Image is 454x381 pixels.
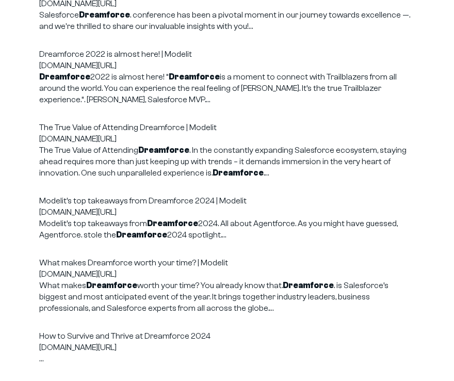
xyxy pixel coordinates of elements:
span: … [222,230,226,240]
span: . conference has been a pivotal moment in our journey towards excellence —. and we're thrilled to... [39,10,410,31]
strong: Dreamforce [213,168,264,178]
span: 2022 is almost here! “ [90,72,169,82]
strong: Dreamforce [39,72,90,82]
strong: Dreamforce [147,219,198,228]
a: Dreamforce 2022 is almost here! | Modelit [39,50,192,59]
span: is a moment to connect with Trailblazers from all around the world. You can experience the real f... [39,72,397,104]
strong: Dreamforce [169,72,220,82]
strong: Dreamforce [138,146,189,155]
a: What makes Dreamforce worth your time? | Modelit [39,258,228,267]
a: The True Value of Attending Dreamforce | Modelit [39,123,217,132]
span: What makes [39,281,86,290]
div: [DOMAIN_NAME][URL] [39,133,415,145]
a: Modelit’s top takeaways from Dreamforce 2024 | Modelit [39,196,247,205]
div: [DOMAIN_NAME][URL] [39,60,415,71]
strong: Dreamforce [116,230,167,240]
div: [DOMAIN_NAME][URL] [39,342,415,353]
div: [DOMAIN_NAME][URL] [39,268,415,280]
span: … [265,168,269,178]
span: … [249,22,253,31]
a: How to Survive and Thrive at Dreamforce 2024 [39,331,210,341]
span: . is Salesforce’s biggest and most anticipated event of the year. It brings together industry lea... [39,281,388,313]
span: 2024 spotlight. [167,230,222,240]
span: … [206,95,210,104]
span: . In the constantly expanding Salesforce ecosystem, staying ahead requires more than just keeping... [39,146,407,178]
span: Salesforce [39,10,79,20]
strong: Dreamforce [79,10,130,20]
span: worth your time? You already know that. [137,281,283,290]
strong: Dreamforce [283,281,334,290]
span: . [264,168,265,178]
strong: Dreamforce [86,281,137,290]
span: 2024. All about Agentforce. As you might have guessed, Agentforce. stole the [39,219,398,240]
span: … [39,354,44,363]
span: … [269,304,274,313]
span: Modelit’s top takeaways from [39,219,147,228]
div: [DOMAIN_NAME][URL] [39,207,415,218]
span: The True Value of Attending [39,146,138,155]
